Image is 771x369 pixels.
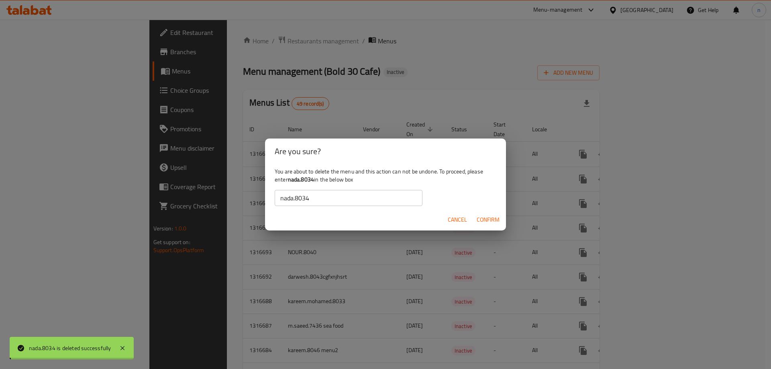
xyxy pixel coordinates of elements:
span: Confirm [477,215,500,225]
h2: Are you sure? [275,145,496,158]
b: nada.8034 [288,174,314,185]
div: nada.8034 is deleted successfully [29,344,111,353]
button: Cancel [445,212,470,227]
button: Confirm [473,212,503,227]
span: Cancel [448,215,467,225]
div: You are about to delete the menu and this action can not be undone. To proceed, please enter in t... [265,164,506,209]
